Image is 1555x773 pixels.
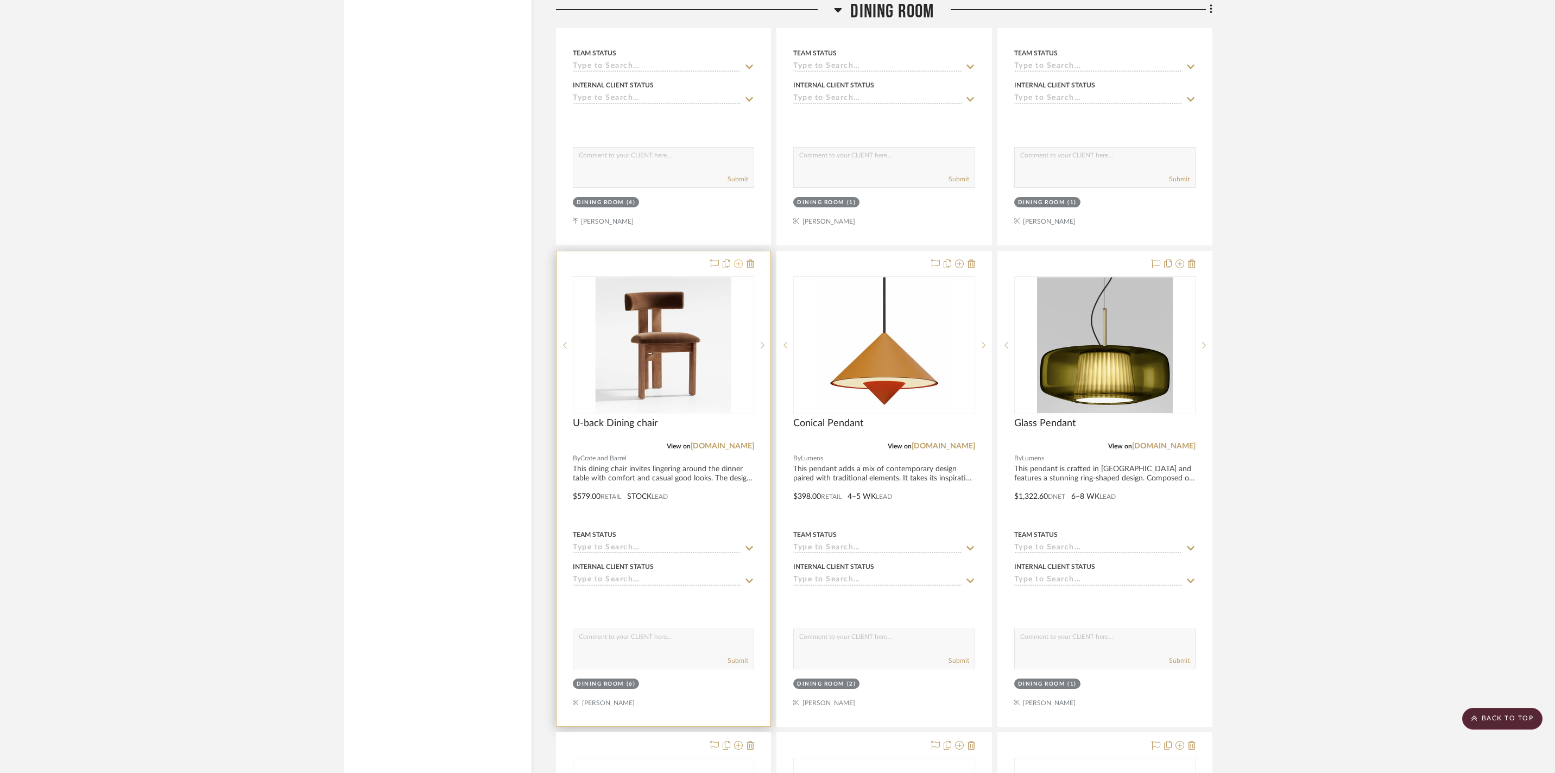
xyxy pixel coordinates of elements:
[1462,708,1543,730] scroll-to-top-button: BACK TO TOP
[1014,417,1076,429] span: Glass Pendant
[1014,453,1022,464] span: By
[1014,80,1095,90] div: Internal Client Status
[1014,48,1058,58] div: Team Status
[573,80,654,90] div: Internal Client Status
[573,575,741,586] input: Type to Search…
[573,277,754,414] div: 0
[793,530,837,540] div: Team Status
[1169,656,1190,666] button: Submit
[793,575,962,586] input: Type to Search…
[1014,543,1183,554] input: Type to Search…
[1132,442,1196,450] a: [DOMAIN_NAME]
[573,562,654,572] div: Internal Client Status
[1014,575,1183,586] input: Type to Search…
[1108,443,1132,449] span: View on
[793,80,874,90] div: Internal Client Status
[728,174,748,184] button: Submit
[793,417,863,429] span: Conical Pendant
[596,277,731,413] img: U-back Dining chair
[573,417,658,429] span: U-back Dining chair
[627,680,636,688] div: (6)
[949,656,969,666] button: Submit
[1022,453,1044,464] span: Lumens
[793,48,837,58] div: Team Status
[816,277,952,413] img: Conical Pendant
[573,530,616,540] div: Team Status
[912,442,975,450] a: [DOMAIN_NAME]
[577,680,624,688] div: Dining Room
[793,543,962,554] input: Type to Search…
[1037,277,1173,413] img: Glass Pendant
[949,174,969,184] button: Submit
[627,199,636,207] div: (4)
[573,453,580,464] span: By
[577,199,624,207] div: Dining Room
[1014,62,1183,72] input: Type to Search…
[793,453,801,464] span: By
[797,680,844,688] div: Dining Room
[888,443,912,449] span: View on
[1067,199,1077,207] div: (1)
[1067,680,1077,688] div: (1)
[1018,680,1065,688] div: Dining Room
[1014,94,1183,104] input: Type to Search…
[573,94,741,104] input: Type to Search…
[847,199,856,207] div: (1)
[573,62,741,72] input: Type to Search…
[793,94,962,104] input: Type to Search…
[1014,530,1058,540] div: Team Status
[793,562,874,572] div: Internal Client Status
[847,680,856,688] div: (2)
[797,199,844,207] div: Dining Room
[667,443,691,449] span: View on
[573,48,616,58] div: Team Status
[728,656,748,666] button: Submit
[580,453,627,464] span: Crate and Barrel
[1169,174,1190,184] button: Submit
[794,277,974,414] div: 0
[691,442,754,450] a: [DOMAIN_NAME]
[793,62,962,72] input: Type to Search…
[1014,562,1095,572] div: Internal Client Status
[573,543,741,554] input: Type to Search…
[801,453,823,464] span: Lumens
[1018,199,1065,207] div: Dining Room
